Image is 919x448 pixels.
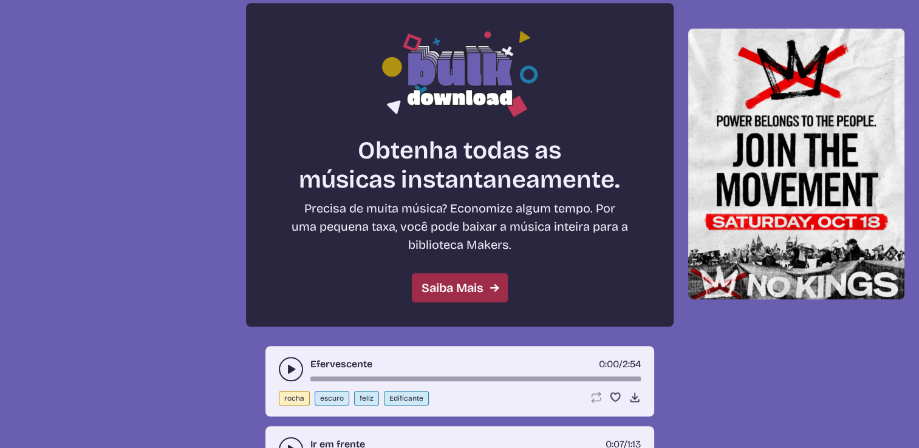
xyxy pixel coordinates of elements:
[310,376,641,381] div: barra de tempo de música
[354,391,379,406] button: feliz
[279,391,310,406] button: rocha
[412,273,508,302] a: Saiba Mais
[688,29,905,300] img: Help save our democracy!
[599,358,619,370] span: temporizador
[382,27,538,117] img: Bulk download
[268,199,652,254] p: Precisa de muita música? Economize algum tempo. Por uma pequena taxa, você pode baixar a música i...
[590,391,602,403] button: Laço
[310,357,372,372] a: Efervescente
[268,136,652,194] h2: Obtenha todas as músicas instantaneamente.
[315,391,349,406] button: escuro
[599,357,641,372] div: /
[279,357,303,381] button: alternar entre reproduzir e pausar
[422,279,483,297] font: Saiba Mais
[609,391,621,403] button: Favorito
[623,358,641,370] span: 2:54
[384,391,429,406] button: Edificante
